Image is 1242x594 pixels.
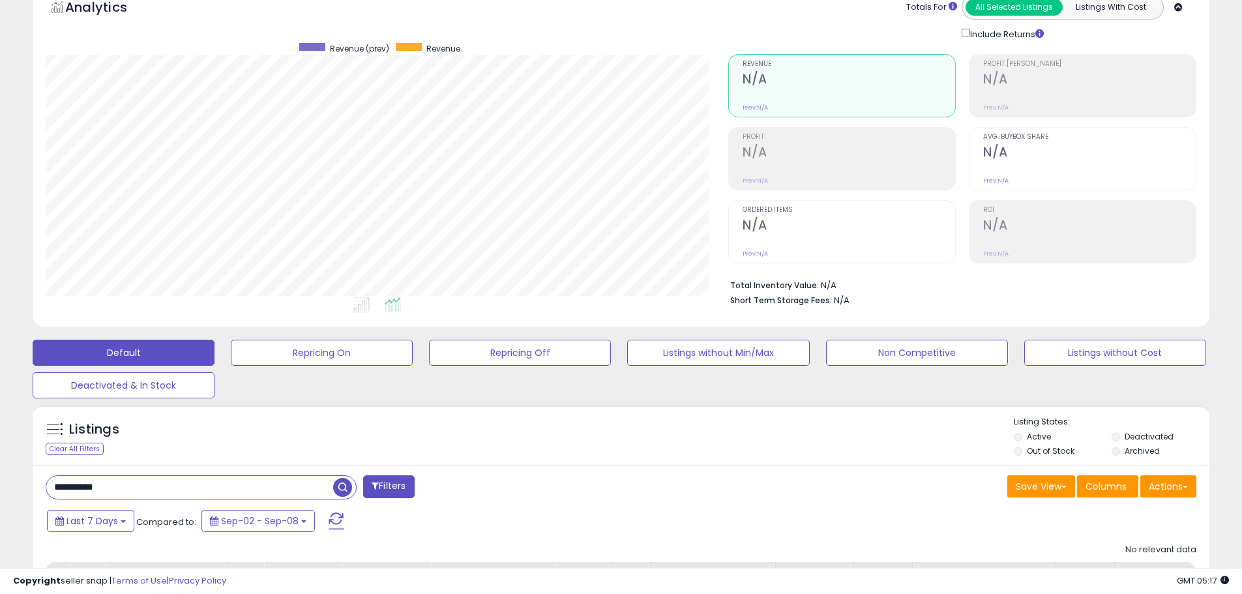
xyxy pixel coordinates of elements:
button: Listings without Min/Max [627,340,809,366]
div: seller snap | | [13,575,226,587]
button: Save View [1007,475,1075,497]
span: ROI [983,207,1196,214]
span: N/A [834,294,850,306]
button: Non Competitive [826,340,1008,366]
button: Columns [1077,475,1138,497]
span: Columns [1086,480,1127,493]
a: Privacy Policy [169,574,226,587]
div: Markup on Cost [436,567,549,581]
div: Repricing [110,567,158,581]
small: Prev: N/A [983,250,1009,258]
div: Fulfillment [169,567,222,581]
button: Default [33,340,214,366]
h2: N/A [983,72,1196,89]
div: Totals For [906,1,957,14]
b: Total Inventory Value: [730,280,819,291]
span: Revenue (prev) [330,43,389,54]
span: 2025-09-16 05:17 GMT [1177,574,1229,587]
small: Prev: N/A [743,104,768,111]
h2: N/A [743,145,955,162]
span: Avg. Buybox Share [983,134,1196,141]
button: Sep-02 - Sep-08 [201,510,315,532]
div: Cost [233,567,259,581]
small: Prev: N/A [743,250,768,258]
span: Sep-02 - Sep-08 [221,514,299,527]
div: Title [76,567,99,581]
a: Terms of Use [111,574,167,587]
label: Deactivated [1125,431,1174,442]
h2: N/A [983,145,1196,162]
label: Out of Stock [1027,445,1074,456]
span: Last 7 Days [67,514,118,527]
button: Last 7 Days [47,510,134,532]
span: Profit [743,134,955,141]
div: Clear All Filters [46,443,104,455]
li: N/A [730,276,1187,292]
div: [PERSON_NAME] [347,567,425,581]
div: Min Price [269,567,336,581]
p: Listing States: [1014,416,1209,428]
span: Profit [PERSON_NAME] [983,61,1196,68]
h2: N/A [743,72,955,89]
span: Revenue [743,61,955,68]
button: Filters [363,475,414,498]
small: Prev: N/A [743,177,768,185]
h2: N/A [983,218,1196,235]
button: Deactivated & In Stock [33,372,214,398]
b: Short Term Storage Fees: [730,295,832,306]
span: Compared to: [136,516,196,528]
div: Listed Price [657,567,770,581]
h2: N/A [743,218,955,235]
button: Repricing Off [429,340,611,366]
label: Archived [1125,445,1160,456]
span: Ordered Items [743,207,955,214]
label: Active [1027,431,1051,442]
button: Repricing On [231,340,413,366]
small: Prev: N/A [983,104,1009,111]
strong: Copyright [13,574,61,587]
span: Revenue [426,43,460,54]
button: Listings without Cost [1024,340,1206,366]
div: Include Returns [952,26,1059,41]
small: Prev: N/A [983,177,1009,185]
div: Inventory Age [918,567,1050,581]
h5: Listings [69,421,119,439]
button: Actions [1140,475,1196,497]
div: ROI [1061,567,1109,581]
div: No relevant data [1125,544,1196,556]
